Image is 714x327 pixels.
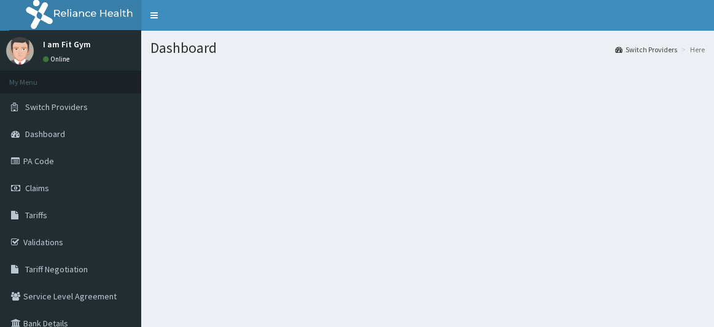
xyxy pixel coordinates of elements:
[615,44,677,55] a: Switch Providers
[25,183,49,194] span: Claims
[6,37,34,65] img: User Image
[43,55,72,63] a: Online
[678,44,705,55] li: Here
[25,128,65,140] span: Dashboard
[25,210,47,221] span: Tariffs
[150,40,705,56] h1: Dashboard
[25,101,88,112] span: Switch Providers
[25,264,88,275] span: Tariff Negotiation
[43,40,91,49] p: I am Fit Gym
